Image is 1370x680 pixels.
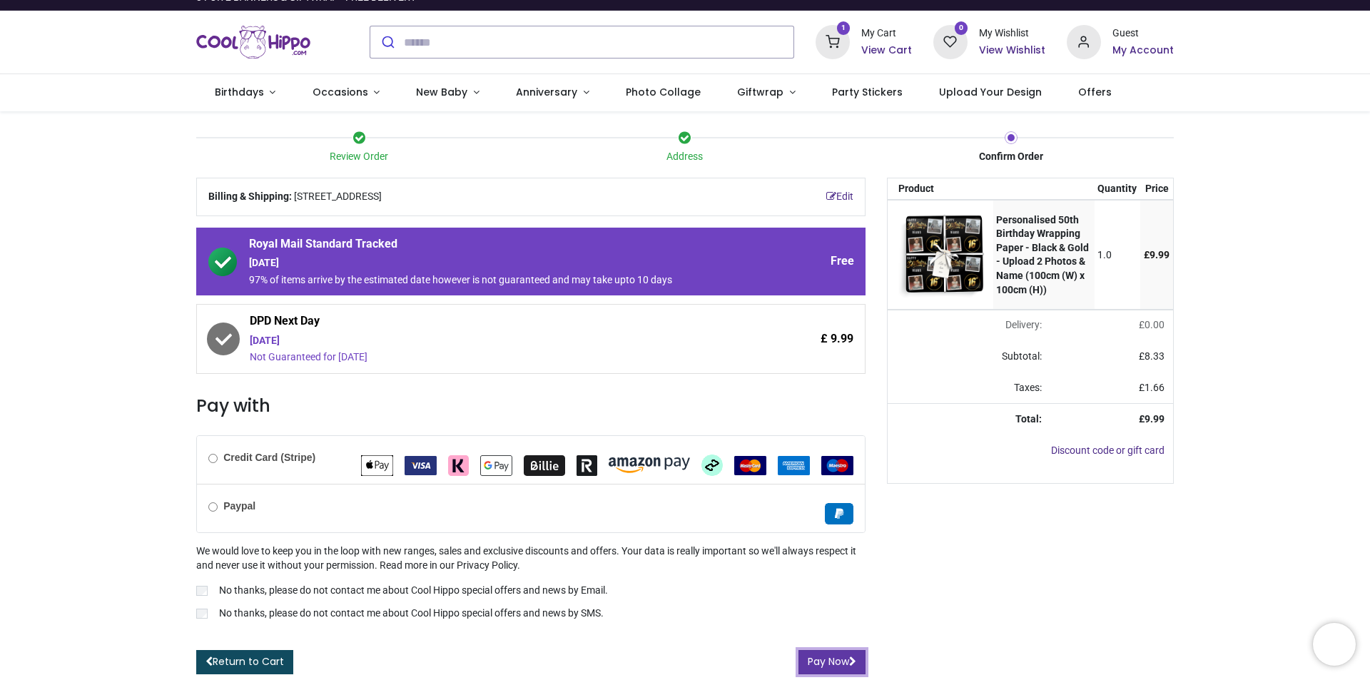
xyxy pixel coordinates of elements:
[249,256,733,270] div: [DATE]
[1097,248,1137,263] div: 1.0
[524,455,565,476] img: Billie
[196,22,310,62] img: Cool Hippo
[979,44,1045,58] a: View Wishlist
[196,586,208,596] input: No thanks, please do not contact me about Cool Hippo special offers and news by Email.
[821,331,853,347] span: £ 9.99
[448,455,469,476] img: Klarna
[825,507,853,519] span: Paypal
[816,36,850,47] a: 1
[215,85,264,99] span: Birthdays
[701,455,723,476] img: Afterpay Clearpay
[1139,382,1164,393] span: £
[734,459,766,470] span: MasterCard
[626,85,701,99] span: Photo Collage
[196,609,208,619] input: No thanks, please do not contact me about Cool Hippo special offers and news by SMS.
[577,455,597,476] img: Revolut Pay
[480,459,512,470] span: Google Pay
[524,459,565,470] span: Billie
[370,26,404,58] button: Submit
[1140,178,1173,200] th: Price
[294,74,398,111] a: Occasions
[250,334,733,348] div: [DATE]
[1078,85,1112,99] span: Offers
[405,459,437,470] span: VISA
[979,26,1045,41] div: My Wishlist
[208,191,292,202] b: Billing & Shipping:
[577,459,597,470] span: Revolut Pay
[821,456,853,475] img: Maestro
[196,544,866,623] div: We would love to keep you in the loop with new ranges, sales and exclusive discounts and offers. ...
[219,584,608,598] p: No thanks, please do not contact me about Cool Hippo special offers and news by Email.
[1112,44,1174,58] a: My Account
[1112,26,1174,41] div: Guest
[1015,413,1042,425] strong: Total:
[1095,178,1141,200] th: Quantity
[208,454,218,463] input: Credit Card (Stripe)
[250,350,733,365] div: Not Guaranteed for [DATE]
[888,310,1051,341] td: Delivery will be updated after choosing a new delivery method
[1145,413,1164,425] span: 9.99
[196,650,293,674] a: Return to Cart
[821,459,853,470] span: Maestro
[1145,319,1164,330] span: 0.00
[737,85,783,99] span: Giftwrap
[416,85,467,99] span: New Baby
[497,74,607,111] a: Anniversary
[398,74,498,111] a: New Baby
[250,313,733,333] span: DPD Next Day
[778,459,810,470] span: American Express
[361,459,393,470] span: Apple Pay
[701,459,723,470] span: Afterpay Clearpay
[734,456,766,475] img: MasterCard
[1139,319,1164,330] span: £
[313,85,368,99] span: Occasions
[955,21,968,35] sup: 0
[196,394,866,418] h3: Pay with
[1144,249,1169,260] span: £
[208,502,218,512] input: Paypal
[294,190,382,204] span: [STREET_ADDRESS]
[798,650,866,674] button: Pay Now
[1051,445,1164,456] a: Discount code or gift card
[719,74,813,111] a: Giftwrap
[939,85,1042,99] span: Upload Your Design
[609,457,690,473] img: Amazon Pay
[778,456,810,475] img: American Express
[522,150,848,164] div: Address
[898,209,990,300] img: w8wDl2jNllj9AAAAABJRU5ErkJggg==
[516,85,577,99] span: Anniversary
[1139,413,1164,425] strong: £
[249,236,733,256] span: Royal Mail Standard Tracked
[1150,249,1169,260] span: 9.99
[837,21,851,35] sup: 1
[933,36,968,47] a: 0
[223,452,315,463] b: Credit Card (Stripe)
[996,214,1089,295] strong: Personalised 50th Birthday Wrapping Paper - Black & Gold - Upload 2 Photos & Name (100cm (W) x 10...
[832,85,903,99] span: Party Stickers
[861,26,912,41] div: My Cart
[480,455,512,476] img: Google Pay
[1145,350,1164,362] span: 8.33
[223,500,255,512] b: Paypal
[249,273,733,288] div: 97% of items arrive by the estimated date however is not guaranteed and may take upto 10 days
[1139,350,1164,362] span: £
[405,456,437,475] img: VISA
[196,150,522,164] div: Review Order
[826,190,853,204] a: Edit
[861,44,912,58] a: View Cart
[448,459,469,470] span: Klarna
[196,22,310,62] a: Logo of Cool Hippo
[1313,623,1356,666] iframe: Brevo live chat
[825,503,853,524] img: Paypal
[1145,382,1164,393] span: 1.66
[888,178,993,200] th: Product
[361,455,393,476] img: Apple Pay
[831,253,854,269] span: Free
[196,74,294,111] a: Birthdays
[219,607,604,621] p: No thanks, please do not contact me about Cool Hippo special offers and news by SMS.
[609,459,690,470] span: Amazon Pay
